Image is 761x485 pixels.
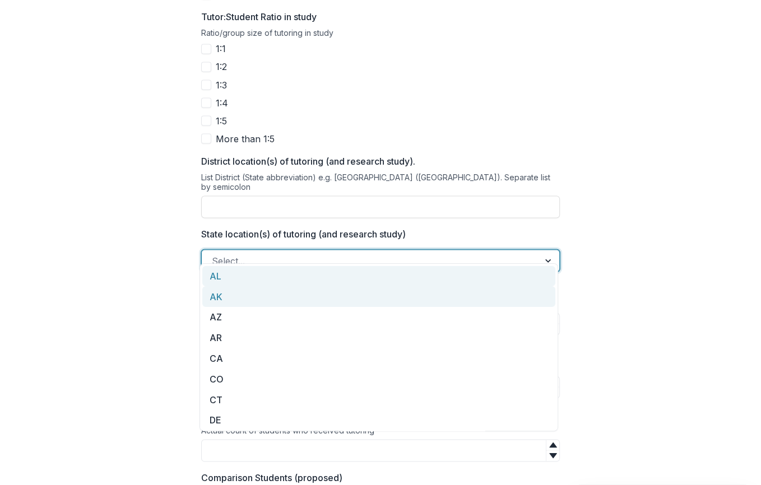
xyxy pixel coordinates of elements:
span: 1:3 [216,78,227,91]
span: 1:4 [216,96,228,109]
p: District location(s) of tutoring (and research study). [201,154,415,167]
div: AR [202,328,555,348]
p: Tutor:Student Ratio in study [201,10,317,24]
div: Ratio/group size of tutoring in study [201,28,560,42]
div: AL [202,266,555,287]
div: AZ [202,307,555,328]
span: 1:2 [216,60,227,73]
span: 1:5 [216,114,227,127]
span: More than 1:5 [216,132,275,145]
div: CT [202,389,555,410]
div: CO [202,369,555,389]
div: Actual count of students who received tutoring [201,425,560,439]
p: State location(s) of tutoring (and research study) [201,227,406,240]
div: DC [202,431,555,451]
div: CA [202,348,555,369]
div: List District (State abbreviation) e.g. [GEOGRAPHIC_DATA] ([GEOGRAPHIC_DATA]). Separate list by s... [201,172,560,195]
p: Comparison Students (proposed) [201,470,342,484]
span: 1:1 [216,42,226,55]
div: DE [202,410,555,431]
div: AK [202,286,555,307]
